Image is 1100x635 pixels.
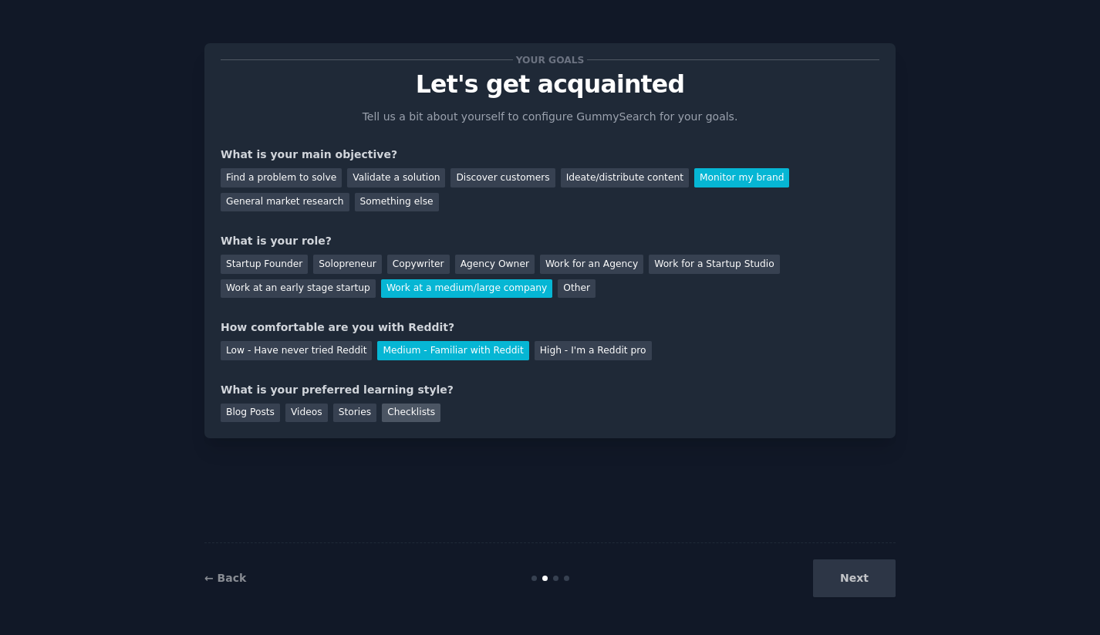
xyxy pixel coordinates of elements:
div: What is your preferred learning style? [221,382,879,398]
a: ← Back [204,572,246,584]
div: Agency Owner [455,255,535,274]
div: Work for a Startup Studio [649,255,779,274]
div: Medium - Familiar with Reddit [377,341,528,360]
div: How comfortable are you with Reddit? [221,319,879,336]
div: Work at an early stage startup [221,279,376,299]
div: What is your role? [221,233,879,249]
div: Checklists [382,404,440,423]
div: Other [558,279,596,299]
div: Find a problem to solve [221,168,342,187]
div: Work for an Agency [540,255,643,274]
div: High - I'm a Reddit pro [535,341,652,360]
div: Monitor my brand [694,168,789,187]
p: Tell us a bit about yourself to configure GummySearch for your goals. [356,109,744,125]
div: Something else [355,193,439,212]
div: Blog Posts [221,404,280,423]
div: Videos [285,404,328,423]
div: General market research [221,193,349,212]
p: Let's get acquainted [221,71,879,98]
div: Discover customers [450,168,555,187]
div: Solopreneur [313,255,381,274]
div: Work at a medium/large company [381,279,552,299]
div: What is your main objective? [221,147,879,163]
div: Ideate/distribute content [561,168,689,187]
div: Startup Founder [221,255,308,274]
div: Low - Have never tried Reddit [221,341,372,360]
span: Your goals [513,52,587,68]
div: Stories [333,404,376,423]
div: Validate a solution [347,168,445,187]
div: Copywriter [387,255,450,274]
